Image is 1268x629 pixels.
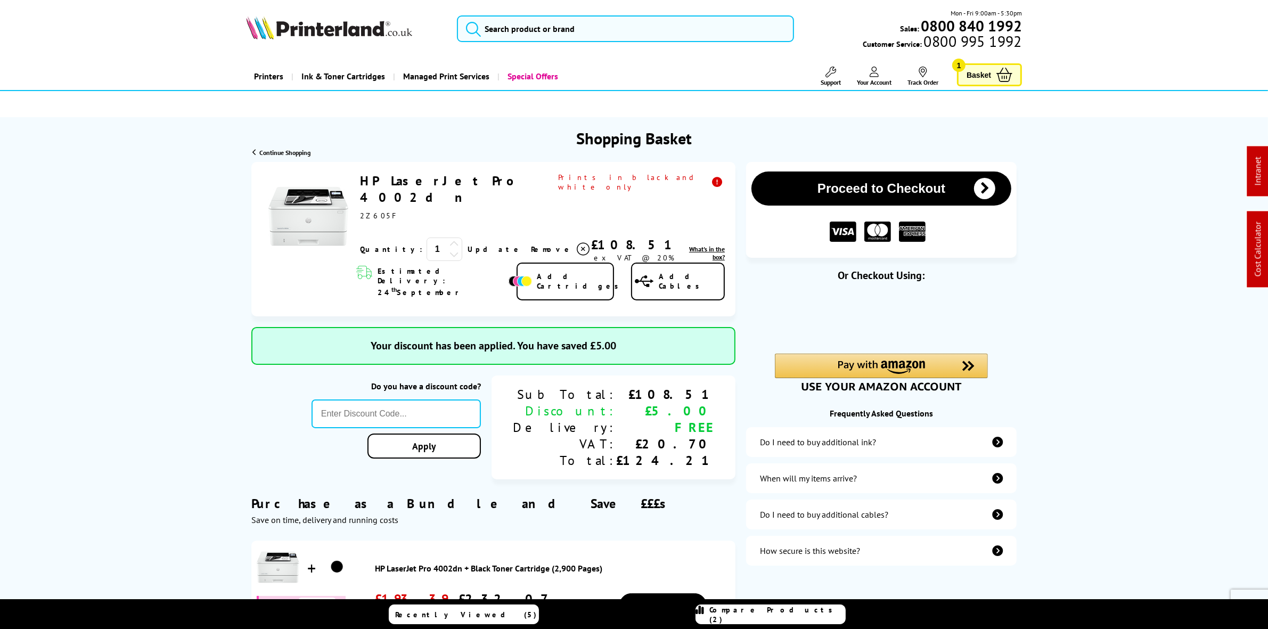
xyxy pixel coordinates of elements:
div: VAT: [513,436,616,452]
a: Special Offers [497,63,566,90]
a: Cost Calculator [1253,222,1263,277]
a: Buy [619,593,707,617]
a: additional-ink [746,427,1017,457]
div: Delivery: [513,419,616,436]
span: 2Z605F [360,211,399,220]
span: £232.07 [459,591,551,607]
sup: th [391,285,397,293]
a: Continue Shopping [252,149,310,157]
span: Recently Viewed (5) [396,610,537,619]
span: Your Account [857,78,891,86]
div: £108.51 [591,236,677,253]
div: Do you have a discount code? [312,381,481,391]
span: Ink & Toner Cartridges [301,63,385,90]
a: 0800 840 1992 [919,21,1022,31]
b: 0800 840 1992 [921,16,1022,36]
a: HP LaserJet Pro 4002dn + Black Toner Cartridge (2,900 Pages) [375,563,730,574]
span: Sales: [900,23,919,34]
a: Printerland Logo [246,16,444,42]
a: Basket 1 [957,63,1022,86]
h1: Shopping Basket [576,128,692,149]
div: Do I need to buy additional ink? [760,437,876,447]
a: HP LaserJet Pro 4002dn [360,173,512,206]
a: Delete item from your basket [531,241,591,257]
div: When will my items arrive? [760,473,857,484]
img: HP LaserJet Pro 4002dn + Black Toner Cartridge (2,900 Pages) [324,554,350,581]
span: Quantity: [360,244,422,254]
div: £20.70 [616,436,714,452]
a: Intranet [1253,157,1263,186]
span: Estimated Delivery: 24 September [378,266,505,297]
span: Add Cables [659,272,724,291]
div: £108.51 [616,386,714,403]
a: Compare Products (2) [696,605,846,624]
a: items-arrive [746,463,1017,493]
span: Support [821,78,841,86]
a: Managed Print Services [393,63,497,90]
a: Update [468,244,522,254]
img: HP LaserJet Pro 4002dn [268,176,348,256]
img: MASTER CARD [864,222,891,242]
a: Ink & Toner Cartridges [291,63,393,90]
a: Recently Viewed (5) [389,605,539,624]
a: additional-cables [746,500,1017,529]
img: HP LaserJet Pro 4002dn + Black Toner Cartridge (2,900 Pages) [257,546,299,589]
img: Add Cartridges [509,276,532,287]
div: Or Checkout Using: [746,268,1017,282]
a: lnk_inthebox [677,245,725,261]
img: Printerland Logo [246,16,412,39]
div: £124.21 [616,452,714,469]
div: Amazon Pay - Use your Amazon account [775,354,988,391]
div: £5.00 [616,403,714,419]
button: Proceed to Checkout [751,171,1011,206]
span: 0800 995 1992 [922,36,1022,46]
div: Sub Total: [513,386,616,403]
span: Add Cartridges [537,272,625,291]
span: 1 [952,59,966,72]
a: Support [821,67,841,86]
a: Printers [246,63,291,90]
span: Compare Products (2) [710,605,845,624]
div: Frequently Asked Questions [746,408,1017,419]
input: Enter Discount Code... [312,399,481,428]
a: secure-website [746,536,1017,566]
input: Search product or brand [457,15,793,42]
span: Mon - Fri 9:00am - 5:30pm [951,8,1022,18]
span: ex VAT @ 20% [594,253,674,263]
div: How secure is this website? [760,545,860,556]
span: Prints in black and white only [558,173,725,192]
iframe: PayPal [775,299,988,336]
span: Basket [967,68,991,82]
div: You Save [257,596,346,611]
a: Apply [367,434,481,459]
span: Continue Shopping [259,149,310,157]
div: Purchase as a Bundle and Save £££s [251,479,735,525]
a: Track Order [907,67,938,86]
span: £11.84 [299,598,336,610]
img: American Express [899,222,926,242]
div: Do I need to buy additional cables? [760,509,888,520]
span: What's in the box? [689,245,725,261]
span: Customer Service: [863,36,1022,49]
div: Total: [513,452,616,469]
a: Your Account [857,67,891,86]
span: Remove [531,244,573,254]
span: Your discount has been applied. You have saved £5.00 [371,339,616,353]
div: Discount: [513,403,616,419]
div: Save on time, delivery and running costs [251,514,735,525]
img: VISA [830,222,856,242]
div: FREE [616,419,714,436]
span: £193.39 [375,591,448,607]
